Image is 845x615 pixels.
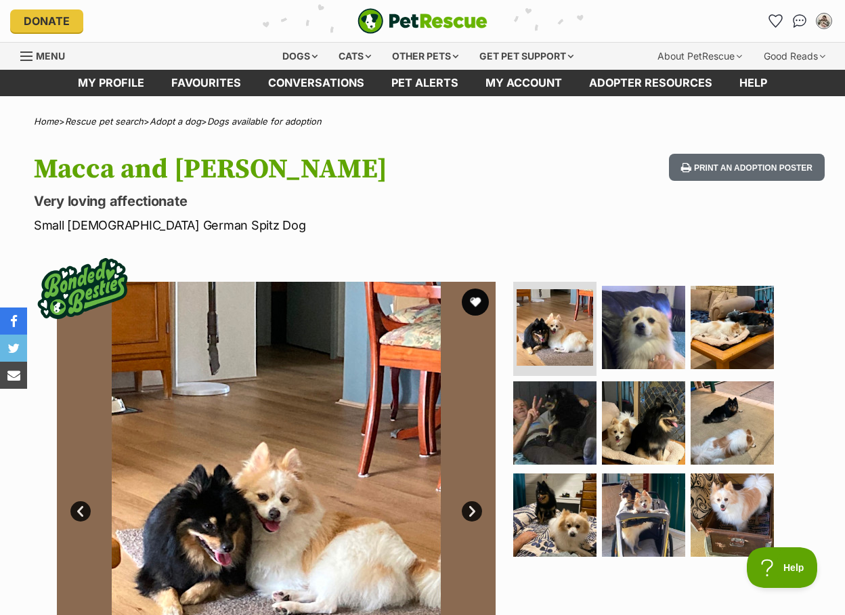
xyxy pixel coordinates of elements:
img: logo-e224e6f780fb5917bec1dbf3a21bbac754714ae5b6737aabdf751b685950b380.svg [357,8,487,34]
img: Photo of Macca And Monty [602,473,685,557]
img: chat-41dd97257d64d25036548639549fe6c8038ab92f7586957e7f3b1b290dea8141.svg [793,14,807,28]
p: Small [DEMOGRAPHIC_DATA] German Spitz Dog [34,216,517,234]
img: Photo of Macca And Monty [691,473,774,557]
div: Get pet support [470,43,583,70]
a: Menu [20,43,74,67]
a: Help [726,70,781,96]
div: Other pets [383,43,468,70]
div: About PetRescue [648,43,752,70]
img: bonded besties [28,234,137,343]
div: Good Reads [754,43,835,70]
img: Photo of Macca And Monty [517,289,593,366]
a: PetRescue [357,8,487,34]
button: favourite [462,289,489,316]
a: Pet alerts [378,70,472,96]
img: Photo of Macca And Monty [602,381,685,465]
a: Favourites [158,70,255,96]
a: Favourites [764,10,786,32]
a: Prev [70,501,91,522]
img: Photo of Macca And Monty [602,286,685,369]
a: Home [34,116,59,127]
div: Cats [329,43,381,70]
img: Photo of Macca And Monty [513,473,597,557]
a: Adopt a dog [150,116,201,127]
a: My account [472,70,576,96]
img: Photo of Macca And Monty [691,286,774,369]
p: Very loving affectionate [34,192,517,211]
img: Photo of Macca And Monty [691,381,774,465]
span: Menu [36,50,65,62]
h1: Macca and [PERSON_NAME] [34,154,517,185]
img: Frankie Zheng profile pic [817,14,831,28]
a: Rescue pet search [65,116,144,127]
img: Photo of Macca And Monty [513,381,597,465]
a: Donate [10,9,83,33]
a: My profile [64,70,158,96]
ul: Account quick links [764,10,835,32]
a: conversations [255,70,378,96]
div: Dogs [273,43,327,70]
button: My account [813,10,835,32]
a: Conversations [789,10,810,32]
a: Dogs available for adoption [207,116,322,127]
iframe: Help Scout Beacon - Open [747,547,818,588]
button: Print an adoption poster [669,154,825,182]
a: Next [462,501,482,522]
a: Adopter resources [576,70,726,96]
